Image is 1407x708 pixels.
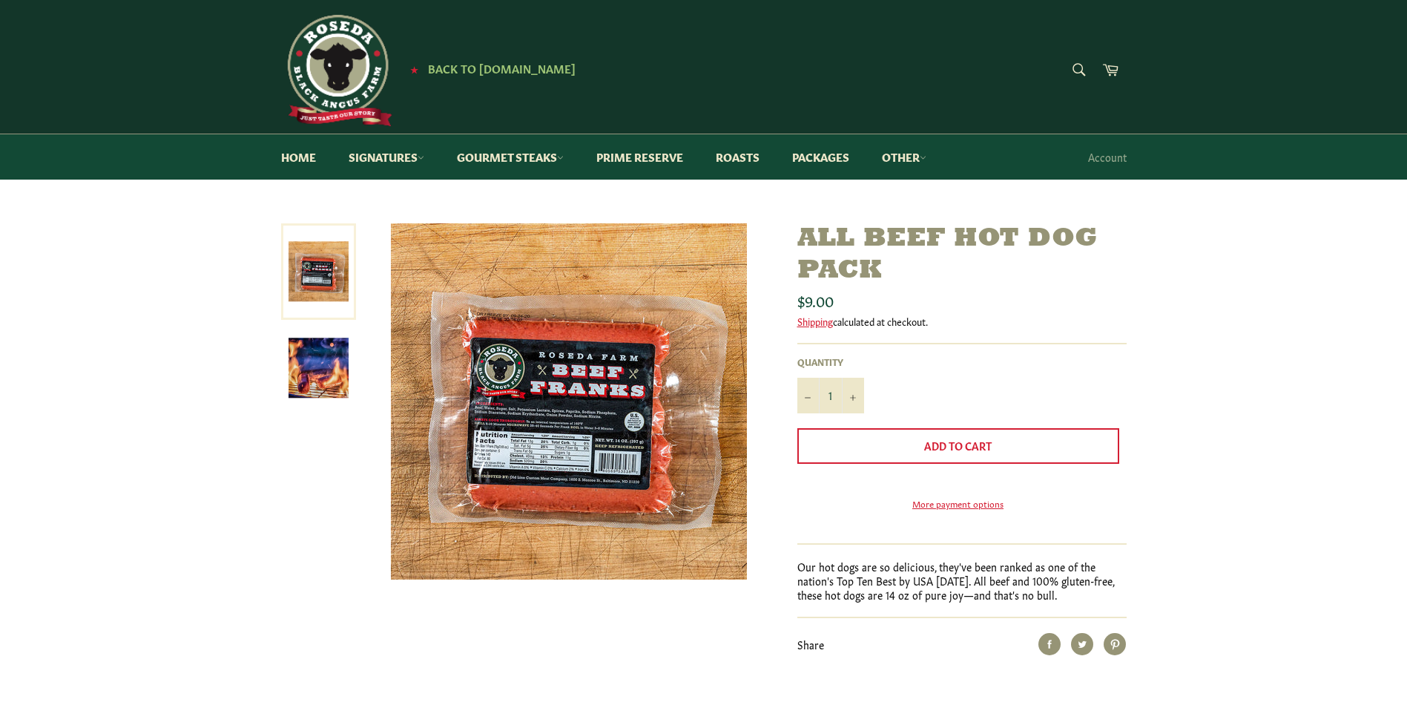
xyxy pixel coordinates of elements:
a: Roasts [701,134,774,180]
a: ★ Back to [DOMAIN_NAME] [403,63,576,75]
img: All Beef Hot Dog Pack [289,338,349,398]
button: Increase item quantity by one [842,378,864,413]
a: Home [266,134,331,180]
span: ★ [410,63,418,75]
p: Our hot dogs are so delicious, they've been ranked as one of the nation's Top Ten Best by USA [DA... [797,560,1127,603]
img: All Beef Hot Dog Pack [391,223,747,580]
a: Other [867,134,941,180]
a: Shipping [797,314,833,328]
img: Roseda Beef [281,15,392,126]
div: calculated at checkout. [797,315,1127,328]
span: Back to [DOMAIN_NAME] [428,60,576,76]
h1: All Beef Hot Dog Pack [797,223,1127,287]
span: Add to Cart [924,438,992,453]
a: More payment options [797,497,1119,510]
a: Packages [777,134,864,180]
a: Gourmet Steaks [442,134,579,180]
span: Share [797,637,824,652]
button: Reduce item quantity by one [797,378,820,413]
a: Signatures [334,134,439,180]
button: Add to Cart [797,428,1119,464]
a: Account [1081,135,1134,179]
a: Prime Reserve [581,134,698,180]
label: Quantity [797,355,864,368]
span: $9.00 [797,289,834,310]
